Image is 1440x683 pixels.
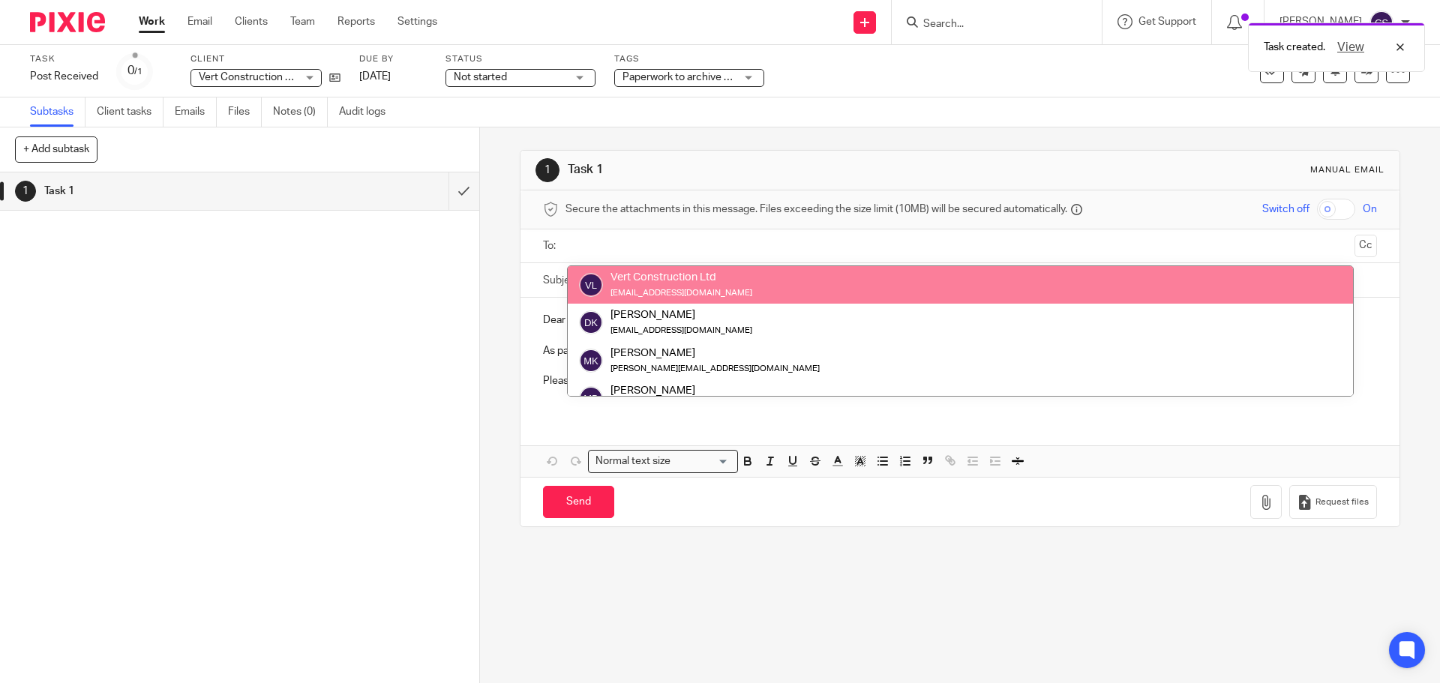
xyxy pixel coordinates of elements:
[337,14,375,29] a: Reports
[30,69,98,84] div: Post Received
[543,313,1376,328] p: Dear [PERSON_NAME],
[610,270,752,285] div: Vert Construction Ltd
[1333,38,1369,56] button: View
[134,67,142,76] small: /1
[579,386,603,410] img: svg%3E
[1315,496,1369,508] span: Request files
[454,72,507,82] span: Not started
[139,14,165,29] a: Work
[30,97,85,127] a: Subtasks
[44,180,304,202] h1: Task 1
[127,62,142,79] div: 0
[1310,164,1384,176] div: Manual email
[190,53,340,65] label: Client
[535,158,559,182] div: 1
[15,181,36,202] div: 1
[397,14,437,29] a: Settings
[97,97,163,127] a: Client tasks
[30,53,98,65] label: Task
[1354,235,1377,257] button: Cc
[610,383,752,398] div: [PERSON_NAME]
[187,14,212,29] a: Email
[1369,10,1393,34] img: svg%3E
[543,373,1376,388] p: Please find attached scanned copies. Should you need the originals please let us know and these c...
[1363,202,1377,217] span: On
[543,343,1376,358] p: As part of providing you with a registered address service, we have [DATE] received some post tha...
[228,97,262,127] a: Files
[359,71,391,82] span: [DATE]
[579,310,603,334] img: svg%3E
[622,72,765,82] span: Paperwork to archive or return
[199,72,301,82] span: Vert Construction Ltd
[30,12,105,32] img: Pixie
[290,14,315,29] a: Team
[1262,202,1309,217] span: Switch off
[610,364,820,373] small: [PERSON_NAME][EMAIL_ADDRESS][DOMAIN_NAME]
[359,53,427,65] label: Due by
[273,97,328,127] a: Notes (0)
[235,14,268,29] a: Clients
[579,273,603,297] img: svg%3E
[1264,40,1325,55] p: Task created.
[614,53,764,65] label: Tags
[568,162,992,178] h1: Task 1
[445,53,595,65] label: Status
[543,238,559,253] label: To:
[543,273,582,288] label: Subject:
[15,136,97,162] button: + Add subtask
[565,202,1067,217] span: Secure the attachments in this message. Files exceeding the size limit (10MB) will be secured aut...
[175,97,217,127] a: Emails
[592,454,673,469] span: Normal text size
[610,345,820,360] div: [PERSON_NAME]
[610,289,752,297] small: [EMAIL_ADDRESS][DOMAIN_NAME]
[610,307,752,322] div: [PERSON_NAME]
[543,486,614,518] input: Send
[675,454,729,469] input: Search for option
[610,326,752,334] small: [EMAIL_ADDRESS][DOMAIN_NAME]
[588,450,738,473] div: Search for option
[579,349,603,373] img: svg%3E
[1289,485,1376,519] button: Request files
[339,97,397,127] a: Audit logs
